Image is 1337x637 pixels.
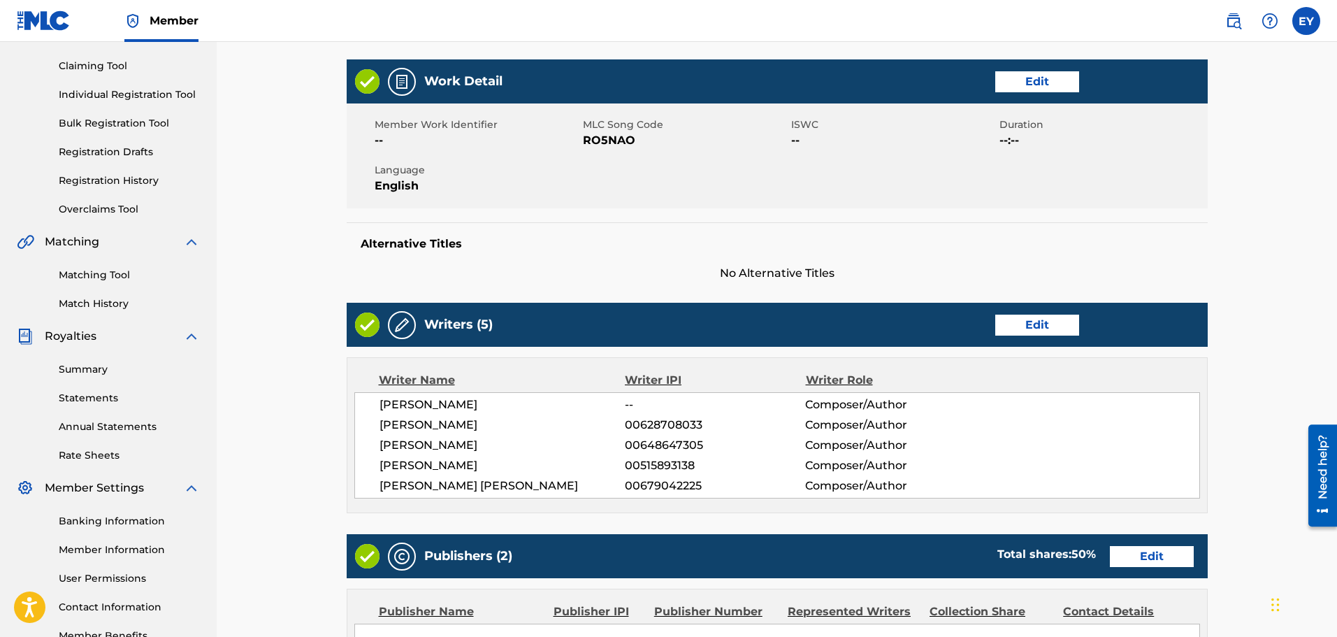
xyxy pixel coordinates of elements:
span: [PERSON_NAME] [380,437,626,454]
a: Match History [59,296,200,311]
a: Overclaims Tool [59,202,200,217]
a: Edit [995,71,1079,92]
span: [PERSON_NAME] [PERSON_NAME] [380,478,626,494]
a: Individual Registration Tool [59,87,200,102]
span: [PERSON_NAME] [380,457,626,474]
a: Summary [59,362,200,377]
span: Member Work Identifier [375,117,579,132]
img: expand [183,234,200,250]
span: Composer/Author [805,396,969,413]
img: help [1262,13,1278,29]
span: Member [150,13,198,29]
span: 00628708033 [625,417,805,434]
iframe: Resource Center [1298,419,1337,531]
a: Rate Sheets [59,448,200,463]
img: Royalties [17,328,34,345]
div: Publisher Name [379,603,543,620]
span: 00679042225 [625,478,805,494]
div: Ziehen [1271,584,1280,626]
h5: Work Detail [424,73,503,90]
span: 50 % [1071,547,1096,561]
img: Valid [355,313,380,337]
h5: Publishers (2) [424,548,512,564]
a: Matching Tool [59,268,200,282]
a: Registration Drafts [59,145,200,159]
a: User Permissions [59,571,200,586]
img: Publishers [393,548,410,565]
span: RO5NAO [583,132,788,149]
span: -- [375,132,579,149]
span: Duration [999,117,1204,132]
span: 00648647305 [625,437,805,454]
span: Matching [45,234,99,250]
span: ISWC [791,117,996,132]
div: Writer IPI [625,372,806,389]
div: User Menu [1292,7,1320,35]
span: --:-- [999,132,1204,149]
a: Public Search [1220,7,1248,35]
a: Member Information [59,543,200,557]
img: MLC Logo [17,10,71,31]
img: expand [183,328,200,345]
h5: Writers (5) [424,317,493,333]
a: Bulk Registration Tool [59,116,200,131]
img: expand [183,480,200,496]
a: Edit [995,315,1079,336]
span: -- [625,396,805,413]
div: Writer Name [379,372,626,389]
img: Writers [393,317,410,334]
span: -- [791,132,996,149]
span: Composer/Author [805,437,969,454]
img: search [1225,13,1242,29]
iframe: Chat Widget [1267,570,1337,637]
img: Member Settings [17,480,34,496]
div: Publisher IPI [554,603,644,620]
div: Help [1256,7,1284,35]
div: Publisher Number [654,603,777,620]
div: Total shares: [997,546,1096,563]
div: Collection Share [930,603,1053,620]
span: Language [375,163,579,178]
a: Registration History [59,173,200,188]
span: Composer/Author [805,417,969,434]
span: No Alternative Titles [347,265,1208,282]
span: Royalties [45,328,96,345]
a: Claiming Tool [59,59,200,73]
span: Composer/Author [805,457,969,474]
span: Composer/Author [805,478,969,494]
span: MLC Song Code [583,117,788,132]
div: Represented Writers [788,603,919,620]
a: Statements [59,391,200,406]
img: Top Rightsholder [124,13,141,29]
img: Work Detail [393,73,410,90]
img: Valid [355,69,380,94]
span: 00515893138 [625,457,805,474]
a: Annual Statements [59,420,200,434]
span: [PERSON_NAME] [380,396,626,413]
img: Valid [355,544,380,568]
div: Contact Details [1063,603,1186,620]
div: Writer Role [806,372,970,389]
span: English [375,178,579,194]
span: Member Settings [45,480,144,496]
h5: Alternative Titles [361,237,1194,251]
a: Banking Information [59,514,200,529]
span: [PERSON_NAME] [380,417,626,434]
a: Contact Information [59,600,200,615]
div: Chat-Widget [1267,570,1337,637]
a: Edit [1110,546,1194,567]
img: Matching [17,234,34,250]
